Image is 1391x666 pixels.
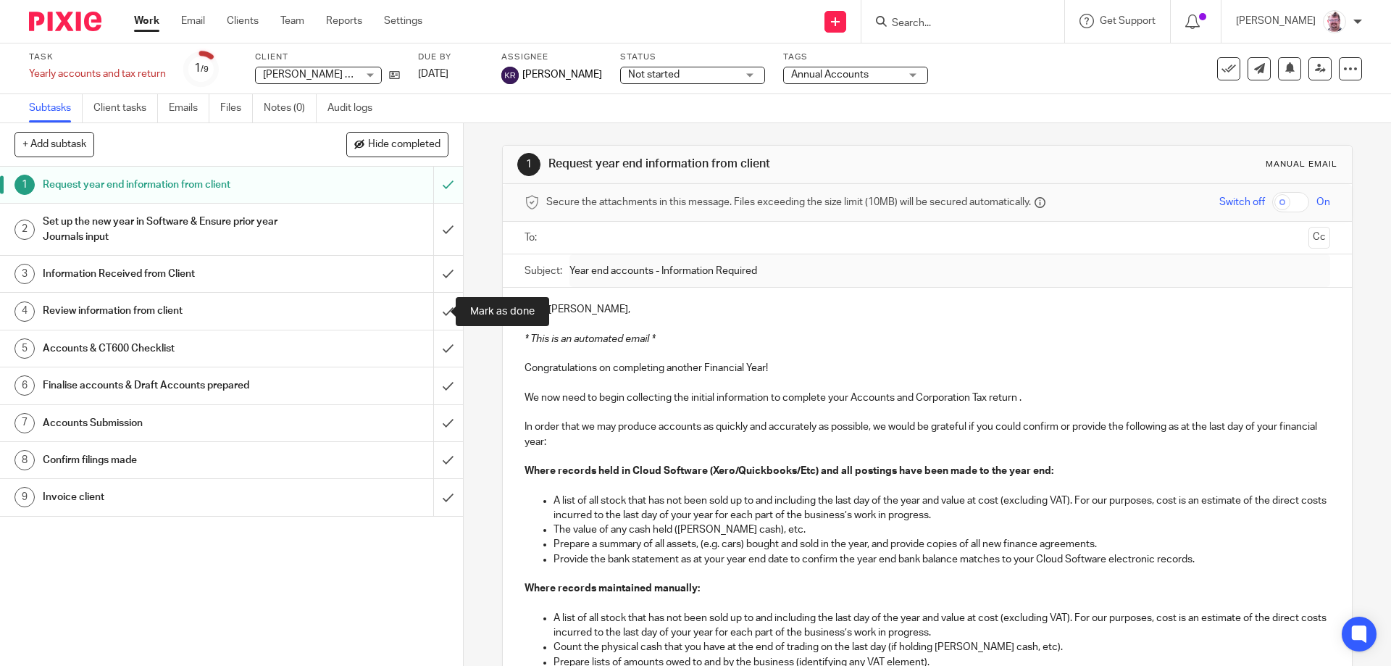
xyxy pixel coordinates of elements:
a: Team [280,14,304,28]
a: Settings [384,14,422,28]
span: On [1316,195,1330,209]
img: Pixie [29,12,101,31]
span: Not started [628,70,680,80]
div: 9 [14,487,35,507]
a: Work [134,14,159,28]
div: 8 [14,450,35,470]
div: 2 [14,220,35,240]
a: Audit logs [327,94,383,122]
img: KD3.png [1323,10,1346,33]
h1: Accounts & CT600 Checklist [43,338,293,359]
button: + Add subtask [14,132,94,157]
div: 1 [14,175,35,195]
h1: Confirm filings made [43,449,293,471]
span: Secure the attachments in this message. Files exceeding the size limit (10MB) will be secured aut... [546,195,1031,209]
p: Prepare a summary of all assets, (e.g. cars) bought and sold in the year, and provide copies of a... [554,537,1329,551]
img: svg%3E [501,67,519,84]
a: Notes (0) [264,94,317,122]
p: Count the physical cash that you have at the end of trading on the last day (if holding [PERSON_N... [554,640,1329,654]
div: 1 [517,153,540,176]
h1: Set up the new year in Software & Ensure prior year Journals input [43,211,293,248]
span: [DATE] [418,69,448,79]
p: Congratulations on completing another Financial Year! [525,361,1329,375]
p: Dear [PERSON_NAME], [525,302,1329,317]
h1: Request year end information from client [548,157,958,172]
p: A list of all stock that has not been sold up to and including the last day of the year and value... [554,611,1329,641]
div: 5 [14,338,35,359]
label: Status [620,51,765,63]
label: Task [29,51,166,63]
label: Assignee [501,51,602,63]
div: 7 [14,413,35,433]
p: A list of all stock that has not been sold up to and including the last day of the year and value... [554,494,1329,523]
h1: Review information from client [43,300,293,322]
p: Provide the bank statement as at your year end date to confirm the year end bank balance matches ... [554,552,1329,567]
h1: Invoice client [43,486,293,508]
a: Client tasks [93,94,158,122]
a: Subtasks [29,94,83,122]
h1: Information Received from Client [43,263,293,285]
span: Get Support [1100,16,1156,26]
div: 1 [194,60,209,77]
button: Cc [1308,227,1330,249]
span: Switch off [1219,195,1265,209]
label: Tags [783,51,928,63]
h1: Request year end information from client [43,174,293,196]
input: Search [890,17,1021,30]
span: Annual Accounts [791,70,869,80]
p: We now need to begin collecting the initial information to complete your Accounts and Corporation... [525,391,1329,405]
strong: Where records maintained manually: [525,583,700,594]
span: [PERSON_NAME] Consultancy Limited [263,70,438,80]
p: In order that we may produce accounts as quickly and accurately as possible, we would be grateful... [525,420,1329,449]
label: To: [525,230,540,245]
a: Files [220,94,253,122]
small: /9 [201,65,209,73]
a: Reports [326,14,362,28]
p: The value of any cash held ([PERSON_NAME] cash), etc. [554,523,1329,537]
div: 3 [14,264,35,284]
a: Email [181,14,205,28]
a: Emails [169,94,209,122]
label: Subject: [525,264,562,278]
span: Hide completed [368,139,440,151]
h1: Accounts Submission [43,412,293,434]
em: * This is an automated email * [525,334,655,344]
div: 6 [14,375,35,396]
label: Client [255,51,400,63]
div: Yearly accounts and tax return [29,67,166,81]
label: Due by [418,51,483,63]
div: Manual email [1266,159,1337,170]
button: Hide completed [346,132,448,157]
div: 4 [14,301,35,322]
strong: Where records held in Cloud Software (Xero/Quickbooks/Etc) and all postings have been made to the... [525,466,1053,476]
p: [PERSON_NAME] [1236,14,1316,28]
span: [PERSON_NAME] [522,67,602,82]
a: Clients [227,14,259,28]
h1: Finalise accounts & Draft Accounts prepared [43,375,293,396]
